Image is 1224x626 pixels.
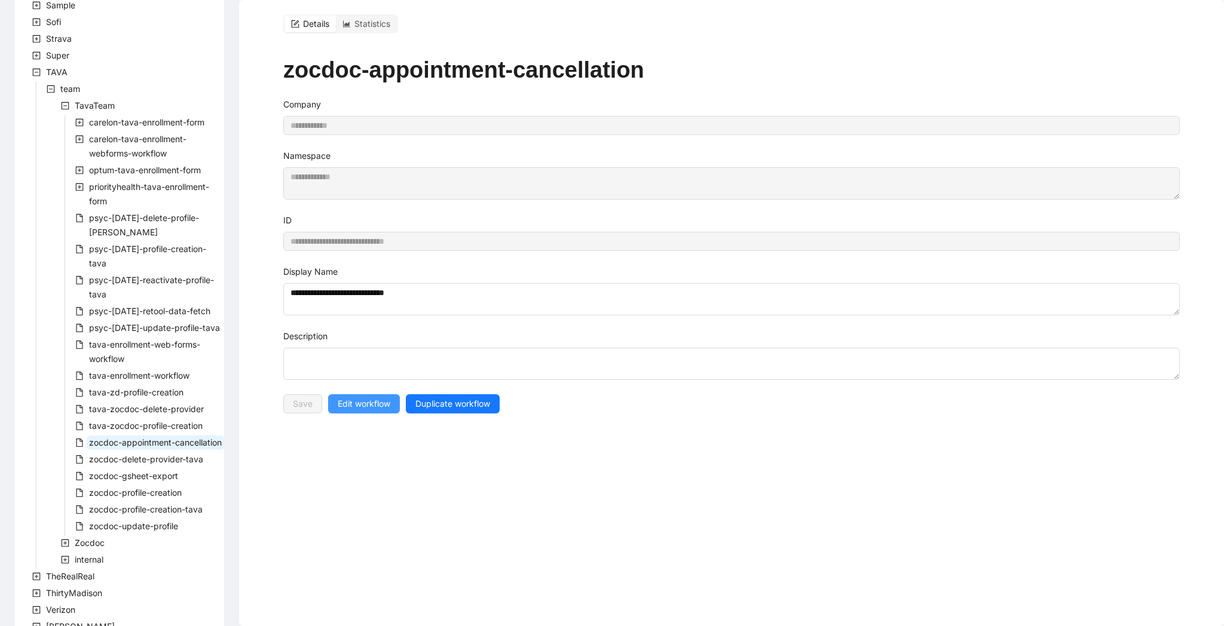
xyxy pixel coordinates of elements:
span: team [60,84,80,94]
span: psyc-today-reactivate-profile-tava [87,273,224,302]
span: file [75,372,84,380]
textarea: Display Name [283,283,1180,315]
span: carelon-tava-enrollment-form [87,115,207,130]
span: plus-square [32,51,41,60]
span: psyc-[DATE]-retool-data-fetch [89,306,210,316]
span: psyc-today-delete-profile-tava [87,211,224,240]
span: Edit workflow [338,397,390,410]
span: minus-square [61,102,69,110]
h1: zocdoc-appointment-cancellation [283,56,1180,84]
span: psyc-today-profile-creation-tava [87,242,224,271]
span: plus-square [32,572,41,581]
input: ID [283,232,1180,251]
span: file [75,340,84,349]
span: plus-square [32,18,41,26]
button: Edit workflow [328,394,400,413]
span: psyc-[DATE]-profile-creation-tava [89,244,206,268]
span: Statistics [354,19,390,29]
label: ID [283,214,292,227]
span: file [75,276,84,284]
span: Duplicate workflow [415,397,490,410]
span: plus-square [32,1,41,10]
span: psyc-[DATE]-delete-profile-[PERSON_NAME] [89,213,199,237]
span: Super [44,48,72,63]
span: ThirtyMadison [46,588,102,598]
label: Description [283,330,328,343]
span: TavaTeam [75,100,115,111]
span: zocdoc-update-profile [89,521,178,531]
span: file [75,522,84,530]
span: optum-tava-enrollment-form [89,165,201,175]
span: tava-enrollment-web-forms-workflow [87,337,224,366]
button: Duplicate workflow [406,394,500,413]
span: Sofi [44,15,63,29]
span: plus-square [32,589,41,597]
span: internal [75,554,103,564]
span: Strava [46,33,72,44]
span: Details [303,19,329,29]
span: TAVA [44,65,70,79]
span: psyc-today-update-profile-tava [87,321,222,335]
span: file [75,324,84,332]
span: tava-enrollment-web-forms-workflow [89,339,200,364]
span: form [291,20,299,28]
span: zocdoc-appointment-cancellation [87,435,224,450]
span: plus-square [75,135,84,143]
span: plus-square [75,166,84,174]
span: carelon-tava-enrollment-form [89,117,204,127]
span: tava-zocdoc-delete-provider [87,402,206,416]
label: Company [283,98,321,111]
span: plus-square [32,35,41,43]
span: plus-square [61,539,69,547]
label: Display Name [283,265,338,278]
span: TheRealReal [46,571,94,581]
span: file [75,505,84,514]
span: carelon-tava-enrollment-webforms-workflow [87,132,224,161]
span: optum-tava-enrollment-form [87,163,203,177]
span: Zocdoc [72,536,107,550]
span: tava-enrollment-workflow [87,369,192,383]
textarea: Description [283,348,1180,380]
input: Company [283,116,1180,135]
span: psyc-[DATE]-reactivate-profile-tava [89,275,214,299]
span: file [75,455,84,464]
span: priorityhealth-tava-enrollment-form [89,182,209,206]
span: TAVA [46,67,68,77]
span: plus-square [32,606,41,614]
span: file [75,405,84,413]
span: tava-zd-profile-creation [87,385,186,400]
span: zocdoc-profile-creation-tava [87,502,205,517]
span: file [75,214,84,222]
span: tava-enrollment-workflow [89,370,189,380]
span: file [75,245,84,253]
span: tava-zocdoc-delete-provider [89,404,204,414]
span: Verizon [44,603,78,617]
span: Strava [44,32,74,46]
span: file [75,438,84,447]
span: file [75,422,84,430]
span: psyc-today-retool-data-fetch [87,304,213,318]
span: tava-zocdoc-profile-creation [87,419,205,433]
span: zocdoc-delete-provider-tava [89,454,203,464]
span: team [58,82,82,96]
span: TavaTeam [72,99,117,113]
span: zocdoc-gsheet-export [87,469,180,483]
span: Super [46,50,69,60]
span: zocdoc-appointment-cancellation [89,437,222,447]
span: plus-square [75,183,84,191]
span: TheRealReal [44,569,97,584]
button: Save [283,394,322,413]
span: psyc-[DATE]-update-profile-tava [89,323,220,333]
span: file [75,388,84,397]
span: tava-zd-profile-creation [89,387,183,397]
span: file [75,307,84,315]
span: file [75,472,84,480]
span: internal [72,553,106,567]
span: carelon-tava-enrollment-webforms-workflow [89,134,186,158]
span: zocdoc-delete-provider-tava [87,452,206,467]
span: plus-square [75,118,84,127]
textarea: Namespace [283,167,1180,200]
span: Save [293,397,313,410]
span: zocdoc-profile-creation [89,487,182,498]
span: Zocdoc [75,538,105,548]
